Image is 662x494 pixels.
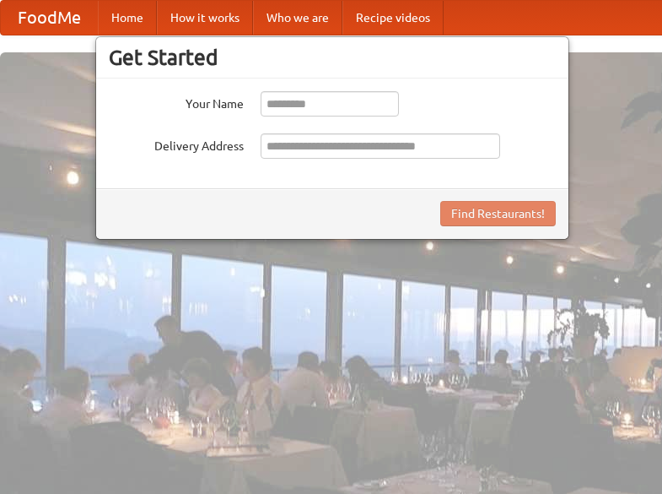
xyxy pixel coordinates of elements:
[440,201,556,226] button: Find Restaurants!
[109,133,244,155] label: Delivery Address
[157,1,253,35] a: How it works
[253,1,342,35] a: Who we are
[1,1,98,35] a: FoodMe
[109,45,556,70] h3: Get Started
[98,1,157,35] a: Home
[109,91,244,112] label: Your Name
[342,1,444,35] a: Recipe videos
